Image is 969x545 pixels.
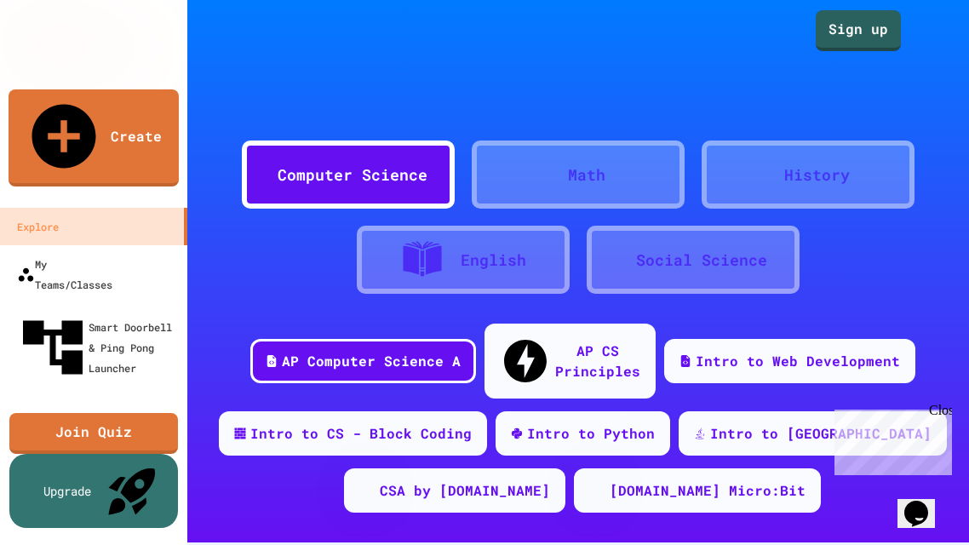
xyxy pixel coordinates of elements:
[282,351,461,371] div: AP Computer Science A
[568,163,605,186] div: Math
[897,477,952,528] iframe: chat widget
[278,163,427,186] div: Computer Science
[636,249,767,272] div: Social Science
[610,480,806,501] div: [DOMAIN_NAME] Micro:Bit
[17,254,112,295] div: My Teams/Classes
[359,485,371,496] img: CODE_logo_RGB.png
[43,482,91,500] div: Upgrade
[380,480,550,501] div: CSA by [DOMAIN_NAME]
[696,351,900,371] div: Intro to Web Development
[589,485,601,496] img: CODE_logo_RGB.png
[710,423,932,444] div: Intro to [GEOGRAPHIC_DATA]
[828,403,952,475] iframe: chat widget
[7,7,118,108] div: Chat with us now!Close
[9,413,178,454] a: Join Quiz
[555,341,640,381] div: AP CS Principles
[250,423,472,444] div: Intro to CS - Block Coding
[461,249,526,272] div: English
[17,216,59,237] div: Explore
[9,89,179,186] a: Create
[17,17,170,61] img: logo-orange.svg
[784,163,850,186] div: History
[816,10,901,51] a: Sign up
[17,312,181,383] div: Smart Doorbell & Ping Pong Launcher
[527,423,655,444] div: Intro to Python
